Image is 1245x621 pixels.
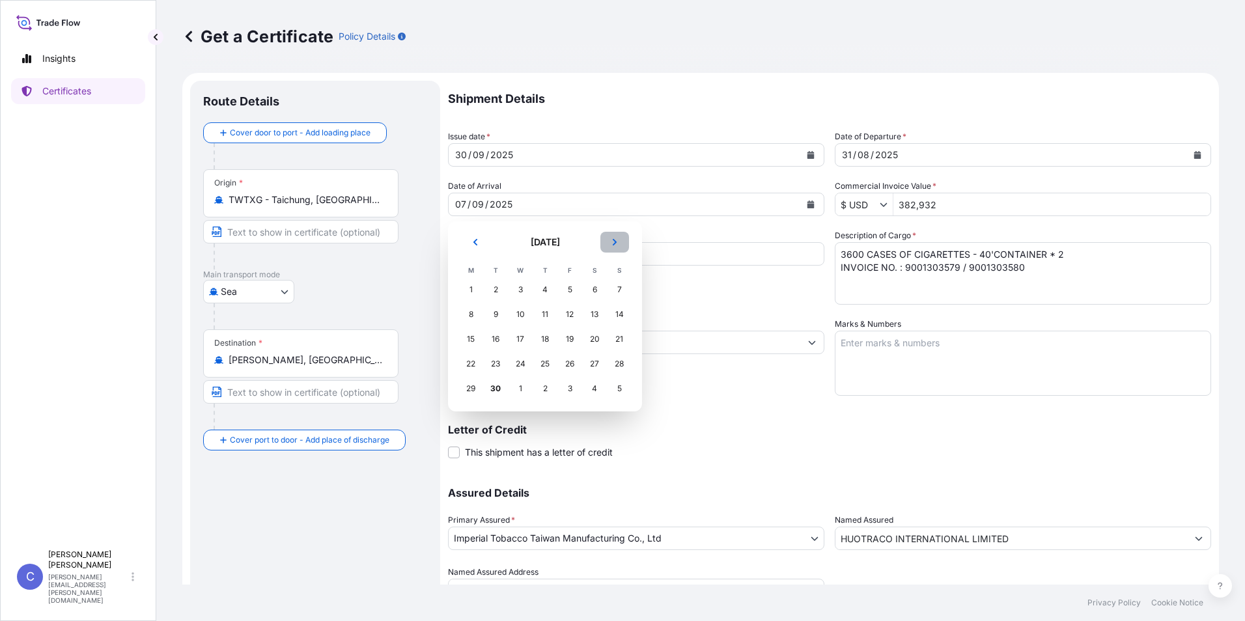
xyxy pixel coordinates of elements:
[509,327,532,351] div: Wednesday 17 September 2025
[461,232,490,253] button: Previous
[459,278,483,301] div: Monday 1 September 2025
[484,377,507,400] div: Today, Tuesday 30 September 2025
[558,352,581,376] div: Friday 26 September 2025
[484,303,507,326] div: Tuesday 9 September 2025
[583,352,606,376] div: Saturday 27 September 2025
[483,263,508,277] th: T
[600,232,629,253] button: Next
[509,352,532,376] div: Wednesday 24 September 2025
[583,278,606,301] div: Saturday 6 September 2025
[458,263,632,401] table: September 2025
[508,263,533,277] th: W
[583,303,606,326] div: Saturday 13 September 2025
[583,327,606,351] div: Saturday 20 September 2025
[509,377,532,400] div: Wednesday 1 October 2025
[608,352,631,376] div: Sunday 28 September 2025
[558,327,581,351] div: Friday 19 September 2025
[339,30,395,43] p: Policy Details
[557,263,582,277] th: F
[509,278,532,301] div: Wednesday 3 September 2025
[558,377,581,400] div: Friday 3 October 2025
[459,352,483,376] div: Monday 22 September 2025
[459,327,483,351] div: Monday 15 September 2025
[583,377,606,400] div: Saturday 4 October 2025
[509,303,532,326] div: Wednesday 10 September 2025
[533,327,557,351] div: Thursday 18 September 2025
[458,263,483,277] th: M
[582,263,607,277] th: S
[182,26,333,47] p: Get a Certificate
[608,278,631,301] div: Sunday 7 September 2025 selected
[459,303,483,326] div: Monday 8 September 2025
[533,263,557,277] th: T
[458,232,632,401] div: September 2025
[608,327,631,351] div: Sunday 21 September 2025
[497,236,593,249] h2: [DATE]
[608,377,631,400] div: Sunday 5 October 2025
[608,303,631,326] div: Sunday 14 September 2025
[533,278,557,301] div: Thursday 4 September 2025
[484,327,507,351] div: Tuesday 16 September 2025
[448,221,642,411] section: Calendar
[484,278,507,301] div: Tuesday 2 September 2025
[459,377,483,400] div: Monday 29 September 2025
[533,377,557,400] div: Thursday 2 October 2025
[558,278,581,301] div: Friday 5 September 2025
[484,352,507,376] div: Tuesday 23 September 2025
[558,303,581,326] div: Friday 12 September 2025
[533,352,557,376] div: Thursday 25 September 2025
[607,263,632,277] th: S
[533,303,557,326] div: Thursday 11 September 2025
